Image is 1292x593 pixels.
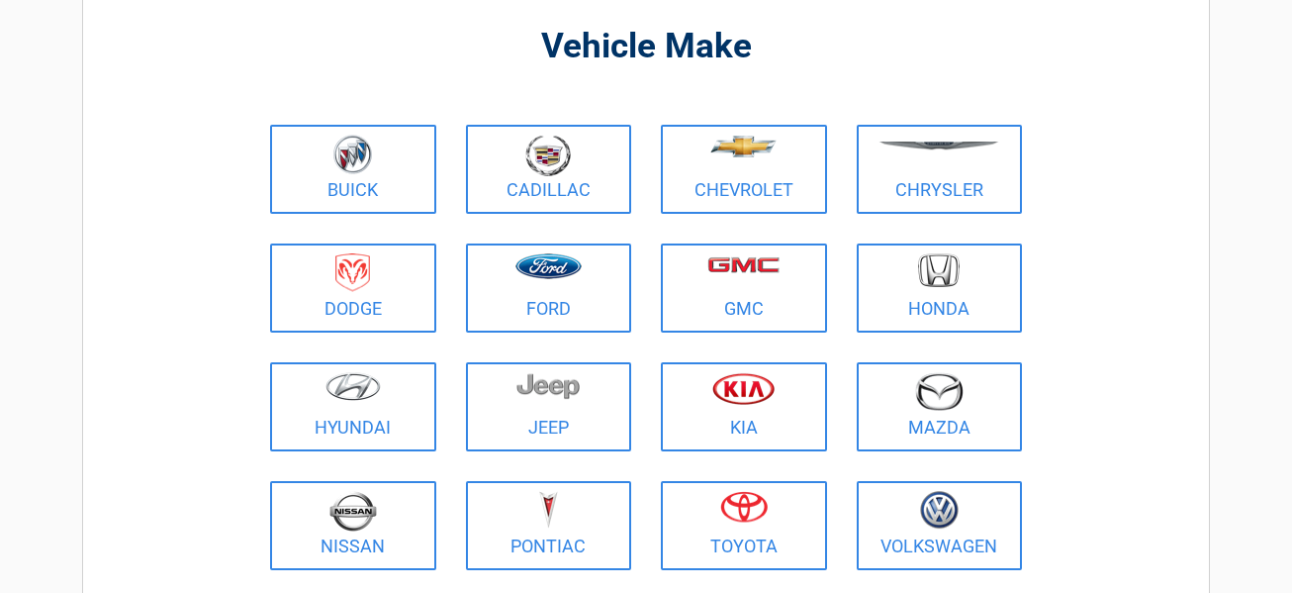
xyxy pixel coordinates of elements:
[661,362,827,451] a: Kia
[857,362,1023,451] a: Mazda
[857,125,1023,214] a: Chrysler
[333,135,372,174] img: buick
[920,491,959,530] img: volkswagen
[335,253,370,292] img: dodge
[661,125,827,214] a: Chevrolet
[914,372,964,411] img: mazda
[918,253,960,288] img: honda
[712,372,775,405] img: kia
[710,136,777,157] img: chevrolet
[270,125,436,214] a: Buick
[857,244,1023,333] a: Honda
[265,24,1027,70] h2: Vehicle Make
[270,481,436,570] a: Nissan
[707,256,780,273] img: gmc
[466,244,632,333] a: Ford
[270,362,436,451] a: Hyundai
[325,372,381,401] img: hyundai
[661,244,827,333] a: GMC
[466,481,632,570] a: Pontiac
[857,481,1023,570] a: Volkswagen
[466,362,632,451] a: Jeep
[538,491,558,529] img: pontiac
[661,481,827,570] a: Toyota
[515,253,582,279] img: ford
[329,491,377,532] img: nissan
[270,244,436,333] a: Dodge
[878,142,999,150] img: chrysler
[516,372,580,400] img: jeep
[525,135,571,176] img: cadillac
[720,491,768,523] img: toyota
[466,125,632,214] a: Cadillac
